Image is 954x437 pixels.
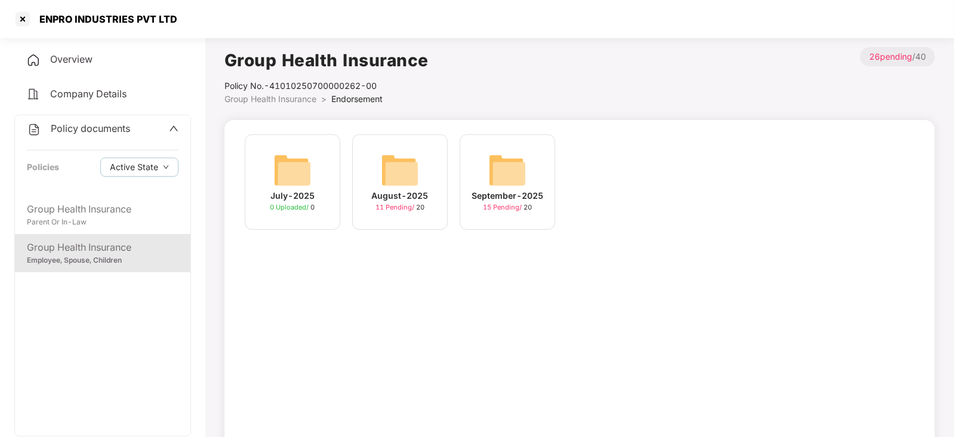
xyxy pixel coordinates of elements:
div: Group Health Insurance [27,240,179,255]
span: Overview [50,53,93,65]
div: Policy No.- 41010250700000262-00 [224,79,429,93]
span: Active State [110,161,158,174]
img: svg+xml;base64,PHN2ZyB4bWxucz0iaHR0cDovL3d3dy53My5vcmcvMjAwMC9zdmciIHdpZHRoPSIyNCIgaGVpZ2h0PSIyNC... [27,122,41,137]
span: Group Health Insurance [224,94,316,104]
span: 26 pending [869,51,912,61]
img: svg+xml;base64,PHN2ZyB4bWxucz0iaHR0cDovL3d3dy53My5vcmcvMjAwMC9zdmciIHdpZHRoPSI2NCIgaGVpZ2h0PSI2NC... [273,151,312,189]
span: down [163,164,169,171]
div: 20 [376,202,424,213]
span: Company Details [50,88,127,100]
span: > [321,94,327,104]
span: 15 Pending / [483,203,524,211]
div: Employee, Spouse, Children [27,255,179,266]
div: 0 [270,202,315,213]
div: August-2025 [372,189,429,202]
div: Parent Or In-Law [27,217,179,228]
span: 11 Pending / [376,203,416,211]
img: svg+xml;base64,PHN2ZyB4bWxucz0iaHR0cDovL3d3dy53My5vcmcvMjAwMC9zdmciIHdpZHRoPSI2NCIgaGVpZ2h0PSI2NC... [488,151,527,189]
span: Endorsement [331,94,383,104]
div: ENPRO INDUSTRIES PVT LTD [32,13,177,25]
div: 20 [483,202,532,213]
img: svg+xml;base64,PHN2ZyB4bWxucz0iaHR0cDovL3d3dy53My5vcmcvMjAwMC9zdmciIHdpZHRoPSI2NCIgaGVpZ2h0PSI2NC... [381,151,419,189]
h1: Group Health Insurance [224,47,429,73]
img: svg+xml;base64,PHN2ZyB4bWxucz0iaHR0cDovL3d3dy53My5vcmcvMjAwMC9zdmciIHdpZHRoPSIyNCIgaGVpZ2h0PSIyNC... [26,87,41,101]
p: / 40 [860,47,935,66]
span: up [169,124,179,133]
div: Group Health Insurance [27,202,179,217]
span: Policy documents [51,122,130,134]
img: svg+xml;base64,PHN2ZyB4bWxucz0iaHR0cDovL3d3dy53My5vcmcvMjAwMC9zdmciIHdpZHRoPSIyNCIgaGVpZ2h0PSIyNC... [26,53,41,67]
span: 0 Uploaded / [270,203,311,211]
div: July-2025 [270,189,315,202]
div: September-2025 [472,189,543,202]
button: Active Statedown [100,158,179,177]
div: Policies [27,161,59,174]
